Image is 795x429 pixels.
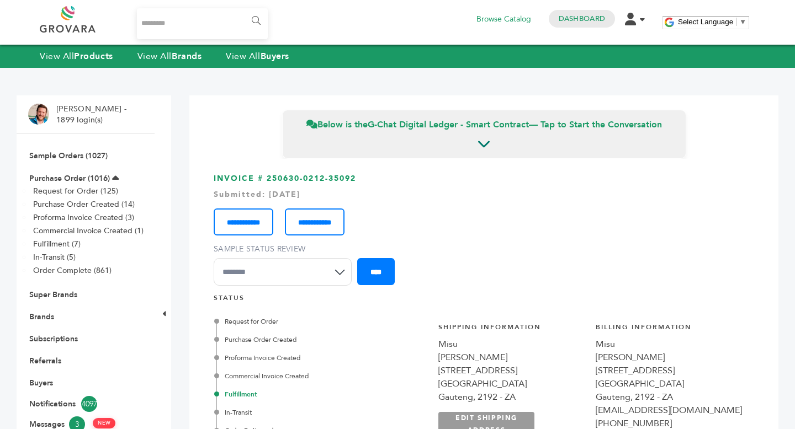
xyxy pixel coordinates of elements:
div: [STREET_ADDRESS] [596,364,742,377]
div: Gauteng, 2192 - ZA [438,390,585,404]
div: Gauteng, 2192 - ZA [596,390,742,404]
strong: Buyers [261,50,289,62]
a: Buyers [29,378,53,388]
h4: Shipping Information [438,323,585,337]
div: [GEOGRAPHIC_DATA] [596,377,742,390]
a: Purchase Order Created (14) [33,199,135,210]
span: Select Language [678,18,733,26]
span: ▼ [739,18,746,26]
a: Subscriptions [29,334,78,344]
a: Notifications4097 [29,396,142,412]
div: [STREET_ADDRESS] [438,364,585,377]
div: [EMAIL_ADDRESS][DOMAIN_NAME] [596,404,742,417]
div: In-Transit [216,407,403,417]
a: In-Transit (5) [33,252,76,262]
div: Submitted: [DATE] [214,189,754,200]
a: Fulfillment (7) [33,239,81,249]
label: Sample Status Review [214,244,357,255]
a: Purchase Order (1016) [29,173,110,184]
div: Purchase Order Created [216,335,403,345]
li: [PERSON_NAME] - 1899 login(s) [56,104,129,125]
a: Order Complete (861) [33,265,112,276]
a: View AllBuyers [226,50,289,62]
h3: INVOICE # 250630-0212-35092 [214,173,754,294]
div: Proforma Invoice Created [216,353,403,363]
a: Commercial Invoice Created (1) [33,226,144,236]
span: NEW [93,418,115,428]
a: Super Brands [29,289,77,300]
div: Fulfillment [216,389,403,399]
a: Referrals [29,356,61,366]
div: [PERSON_NAME] [438,351,585,364]
div: [PERSON_NAME] [596,351,742,364]
strong: G-Chat Digital Ledger - Smart Contract [368,119,529,131]
div: Misu [596,337,742,351]
input: Search... [137,8,268,39]
div: Commercial Invoice Created [216,371,403,381]
a: Dashboard [559,14,605,24]
a: Sample Orders (1027) [29,151,108,161]
a: Request for Order (125) [33,186,118,196]
span: Below is the — Tap to Start the Conversation [306,119,662,131]
a: Brands [29,312,54,322]
a: Proforma Invoice Created (3) [33,212,134,223]
a: Browse Catalog [476,13,531,25]
strong: Brands [172,50,202,62]
strong: Products [74,50,113,62]
div: Request for Order [216,317,403,326]
a: Select Language​ [678,18,746,26]
span: 4097 [81,396,97,412]
a: View AllBrands [137,50,202,62]
div: Misu [438,337,585,351]
h4: Billing Information [596,323,742,337]
a: View AllProducts [40,50,113,62]
div: [GEOGRAPHIC_DATA] [438,377,585,390]
h4: STATUS [214,293,754,308]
